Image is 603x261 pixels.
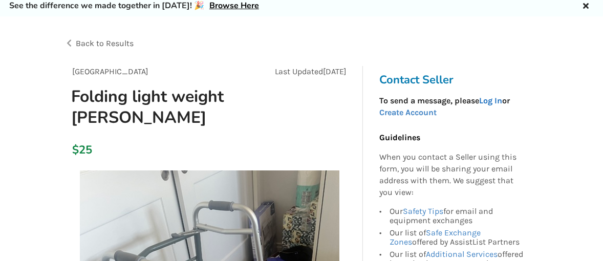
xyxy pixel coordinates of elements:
a: Log In [479,96,502,105]
a: Create Account [379,107,437,117]
h5: See the difference we made together in [DATE]! 🎉 [9,1,259,11]
h3: Contact Seller [379,73,531,87]
p: When you contact a Seller using this form, you will be sharing your email address with them. We s... [379,151,526,198]
div: Our list of offered by AssistList Partners [390,227,526,248]
div: $25 [73,143,74,157]
a: Safety Tips [403,206,443,216]
span: Back to Results [76,38,134,48]
span: [DATE] [323,67,347,76]
b: Guidelines [379,133,420,142]
span: Last Updated [275,67,323,76]
strong: To send a message, please or [379,96,510,117]
span: [GEOGRAPHIC_DATA] [73,67,149,76]
div: Our for email and equipment exchanges [390,207,526,227]
a: Safe Exchange Zones [390,228,481,247]
a: Additional Services [426,249,498,259]
h1: Folding light weight [PERSON_NAME] [63,86,263,128]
